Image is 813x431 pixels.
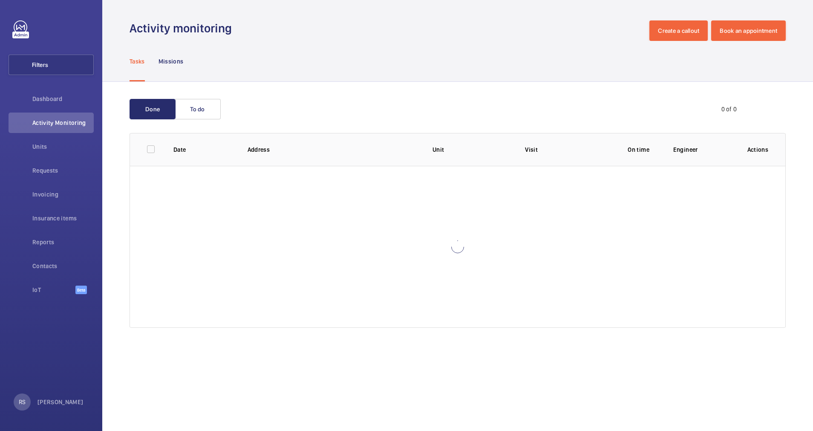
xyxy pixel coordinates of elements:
div: 0 of 0 [721,105,737,113]
p: Tasks [130,57,145,66]
span: Reports [32,238,94,246]
p: Address [248,145,419,154]
span: IoT [32,286,75,294]
p: Date [173,145,234,154]
p: Unit [432,145,511,154]
button: Create a callout [649,20,708,41]
span: Activity Monitoring [32,119,94,127]
p: Missions [159,57,184,66]
span: Invoicing [32,190,94,199]
p: Engineer [673,145,734,154]
p: On time [617,145,659,154]
p: Visit [525,145,604,154]
p: [PERSON_NAME] [37,398,84,406]
span: Insurance items [32,214,94,223]
button: To do [175,99,221,119]
p: RS [19,398,26,406]
span: Filters [32,61,48,69]
span: Dashboard [32,95,94,103]
button: Filters [9,55,94,75]
h1: Activity monitoring [130,20,237,36]
p: Actions [747,145,768,154]
span: Contacts [32,262,94,270]
button: Book an appointment [711,20,786,41]
span: Beta [75,286,87,294]
span: Requests [32,166,94,175]
span: Units [32,142,94,151]
button: Done [130,99,176,119]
